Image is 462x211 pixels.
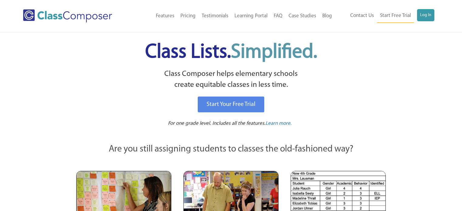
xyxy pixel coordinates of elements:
nav: Header Menu [335,9,434,23]
a: Learn more. [265,120,292,128]
a: Features [153,9,177,23]
span: Start Your Free Trial [207,101,255,107]
a: Learning Portal [231,9,271,23]
span: Learn more. [265,121,292,126]
p: Are you still assigning students to classes the old-fashioned way? [76,143,386,156]
span: Simplified. [231,43,317,62]
nav: Header Menu [132,9,335,23]
a: Start Your Free Trial [198,97,264,112]
img: Class Composer [23,9,112,22]
a: Contact Us [347,9,377,22]
a: Pricing [177,9,199,23]
a: Testimonials [199,9,231,23]
p: Class Composer helps elementary schools create equitable classes in less time. [75,69,387,91]
span: For one grade level. Includes all the features. [168,121,265,126]
a: Case Studies [286,9,319,23]
a: Start Free Trial [377,9,414,23]
a: Blog [319,9,335,23]
a: FAQ [271,9,286,23]
a: Log In [417,9,434,21]
span: Class Lists. [145,43,317,62]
